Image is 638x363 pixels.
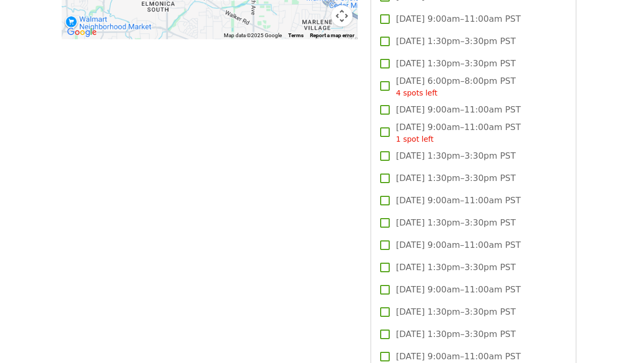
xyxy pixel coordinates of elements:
[396,172,516,185] span: [DATE] 1:30pm–3:30pm PST
[396,194,521,207] span: [DATE] 9:00am–11:00am PST
[396,239,521,252] span: [DATE] 9:00am–11:00am PST
[396,103,521,116] span: [DATE] 9:00am–11:00am PST
[396,261,516,274] span: [DATE] 1:30pm–3:30pm PST
[396,350,521,363] span: [DATE] 9:00am–11:00am PST
[396,35,516,48] span: [DATE] 1:30pm–3:30pm PST
[224,32,282,38] span: Map data ©2025 Google
[396,13,521,25] span: [DATE] 9:00am–11:00am PST
[396,217,516,229] span: [DATE] 1:30pm–3:30pm PST
[396,57,516,70] span: [DATE] 1:30pm–3:30pm PST
[396,283,521,296] span: [DATE] 9:00am–11:00am PST
[64,25,99,39] a: Open this area in Google Maps (opens a new window)
[396,135,434,143] span: 1 spot left
[396,328,516,341] span: [DATE] 1:30pm–3:30pm PST
[396,89,438,97] span: 4 spots left
[396,121,521,145] span: [DATE] 9:00am–11:00am PST
[288,32,304,38] a: Terms (opens in new tab)
[396,75,516,99] span: [DATE] 6:00pm–8:00pm PST
[396,306,516,318] span: [DATE] 1:30pm–3:30pm PST
[396,150,516,162] span: [DATE] 1:30pm–3:30pm PST
[310,32,355,38] a: Report a map error
[331,5,352,27] button: Map camera controls
[64,25,99,39] img: Google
